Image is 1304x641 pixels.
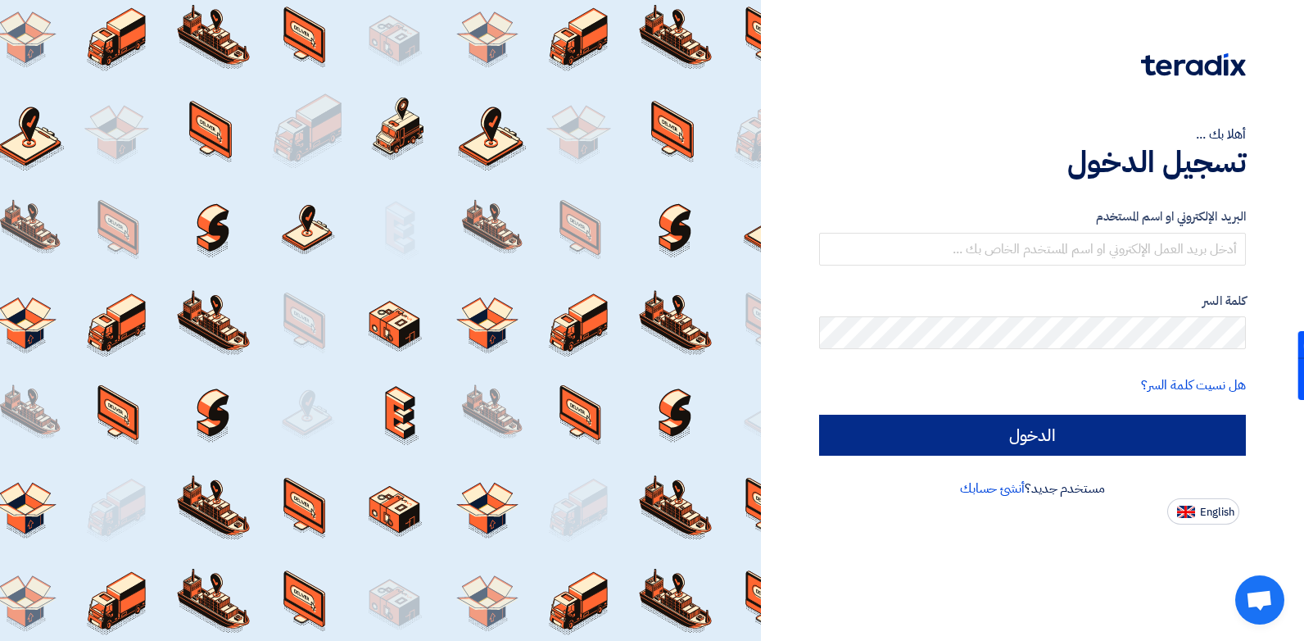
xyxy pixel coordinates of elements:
[819,415,1246,456] input: الدخول
[1167,498,1239,525] button: English
[1177,506,1195,518] img: en-US.png
[819,233,1246,266] input: أدخل بريد العمل الإلكتروني او اسم المستخدم الخاص بك ...
[960,479,1025,498] a: أنشئ حسابك
[1235,575,1284,625] a: Open chat
[819,292,1246,311] label: كلمة السر
[819,144,1246,180] h1: تسجيل الدخول
[819,125,1246,144] div: أهلا بك ...
[819,479,1246,498] div: مستخدم جديد؟
[1200,507,1234,518] span: English
[819,207,1246,226] label: البريد الإلكتروني او اسم المستخدم
[1141,53,1246,76] img: Teradix logo
[1141,375,1246,395] a: هل نسيت كلمة السر؟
